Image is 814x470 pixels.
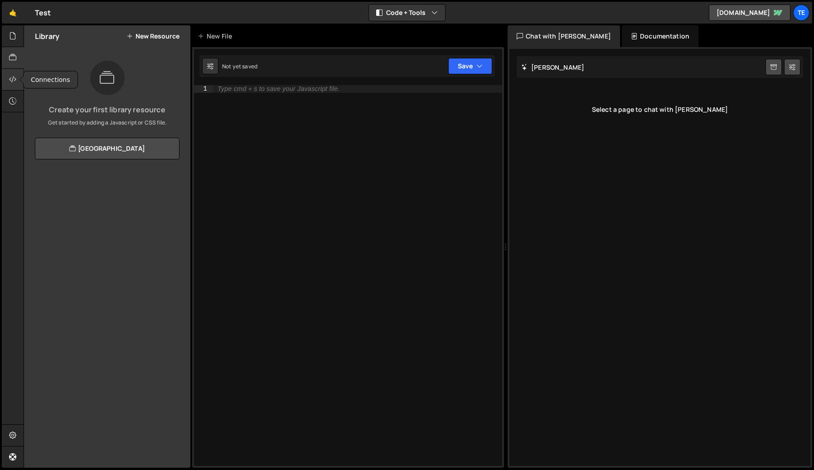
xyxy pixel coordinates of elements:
div: Documentation [622,25,698,47]
a: Te [793,5,809,21]
div: Chat with [PERSON_NAME] [508,25,620,47]
a: 🤙 [2,2,24,24]
div: Connections [24,72,78,88]
div: Test [35,7,51,18]
div: Select a page to chat with [PERSON_NAME] [517,91,803,128]
div: Type cmd + s to save your Javascript file. [218,86,339,92]
button: Save [448,58,492,74]
div: 1 [194,85,213,93]
a: [DOMAIN_NAME] [709,5,790,21]
button: New Resource [126,33,179,40]
div: New File [198,32,236,41]
h2: [PERSON_NAME] [521,63,584,72]
a: [GEOGRAPHIC_DATA] [35,138,179,159]
p: Get started by adding a Javascript or CSS file. [31,119,183,127]
div: Not yet saved [222,62,257,70]
h3: Create your first library resource [31,106,183,113]
h2: Library [35,31,59,41]
button: Code + Tools [369,5,445,21]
